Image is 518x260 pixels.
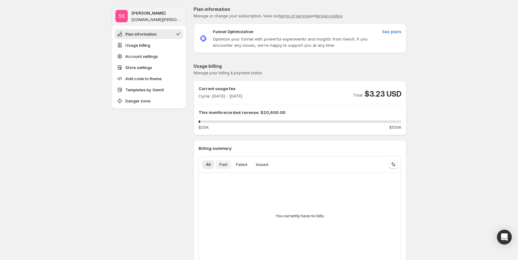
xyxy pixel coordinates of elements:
[194,63,406,69] p: Usage billing
[115,51,183,61] button: Account settings
[206,162,211,167] span: All
[115,96,183,106] button: Danger zone
[115,63,183,72] button: Store settings
[194,14,343,18] span: Manage or change your subscription. View our and .
[199,93,242,99] p: Cycle: [DATE] - [DATE]
[389,124,401,130] span: $100K
[382,28,401,35] span: See plans
[199,124,209,130] span: $20K
[199,145,401,151] p: Billing summary
[213,28,253,35] p: Funnel Optimization
[199,34,208,43] img: Funnel Optimization
[389,160,398,169] button: Sort the results
[219,162,227,167] span: Paid
[125,87,164,93] span: Templates by GemX
[132,10,166,16] p: [PERSON_NAME]
[364,89,401,99] span: $3.23 USD
[125,42,150,48] span: Usage billing
[378,27,405,37] button: See plans
[353,92,363,98] p: Total
[194,71,262,75] span: Manage your billing & payment status
[125,76,162,82] span: Add code to theme
[118,13,125,19] text: SS
[115,85,183,95] button: Templates by GemX
[132,17,182,22] p: [DOMAIN_NAME][PERSON_NAME]
[125,53,158,59] span: Account settings
[115,40,183,50] button: Usage billing
[256,162,268,167] span: Issued
[275,214,325,219] p: You currently have no bills.
[236,162,247,167] span: Failed
[199,85,242,92] p: Current usage fee
[213,36,380,48] p: Optimize your funnel with powerful experiments and insights from GemX. If you encounter any issue...
[125,64,152,71] span: Store settings
[125,31,157,37] span: Plan information
[497,230,512,245] div: Open Intercom Messenger
[115,10,128,22] span: Sandy Sandy
[115,74,183,84] button: Add code to theme
[199,109,401,115] p: This month $20,600.00
[279,14,310,18] a: terms of service
[317,14,342,18] a: privacy policy
[125,98,150,104] span: Danger zone
[115,29,183,39] button: Plan information
[221,110,260,115] span: recorded revenue:
[194,6,406,12] p: Plan information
